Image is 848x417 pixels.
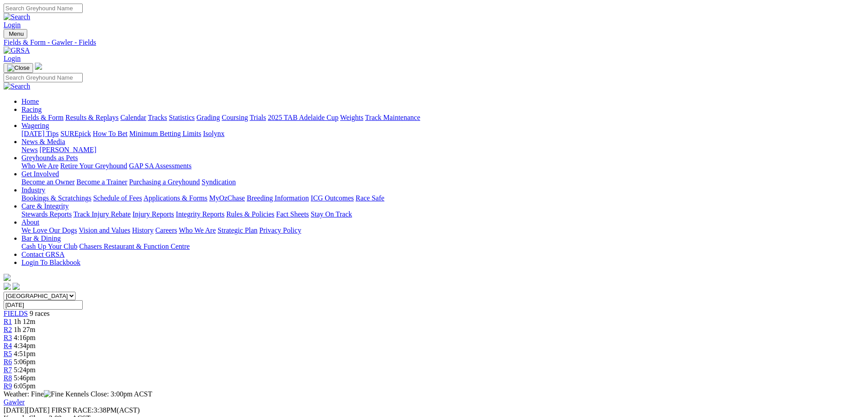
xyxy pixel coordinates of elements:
a: Calendar [120,114,146,121]
img: GRSA [4,47,30,55]
a: Get Involved [21,170,59,178]
span: Menu [9,30,24,37]
a: Become a Trainer [76,178,127,186]
span: [DATE] [4,406,50,414]
a: ICG Outcomes [311,194,354,202]
a: History [132,226,153,234]
a: Wagering [21,122,49,129]
a: R5 [4,350,12,357]
span: 9 races [30,310,50,317]
img: Search [4,13,30,21]
span: R8 [4,374,12,382]
span: 5:24pm [14,366,36,374]
a: Coursing [222,114,248,121]
a: Fields & Form [21,114,63,121]
button: Toggle navigation [4,29,27,38]
img: logo-grsa-white.png [4,274,11,281]
a: [PERSON_NAME] [39,146,96,153]
span: R7 [4,366,12,374]
a: Breeding Information [247,194,309,202]
a: Syndication [202,178,236,186]
a: Integrity Reports [176,210,224,218]
a: Purchasing a Greyhound [129,178,200,186]
a: Who We Are [179,226,216,234]
a: Become an Owner [21,178,75,186]
img: facebook.svg [4,283,11,290]
a: Rules & Policies [226,210,274,218]
a: Fields & Form - Gawler - Fields [4,38,844,47]
a: SUREpick [60,130,91,137]
a: Cash Up Your Club [21,243,77,250]
span: 6:05pm [14,382,36,390]
a: Home [21,98,39,105]
a: Bar & Dining [21,234,61,242]
input: Select date [4,300,83,310]
a: Industry [21,186,45,194]
div: Get Involved [21,178,844,186]
a: Retire Your Greyhound [60,162,127,170]
a: R9 [4,382,12,390]
a: About [21,218,39,226]
a: Grading [197,114,220,121]
a: Contact GRSA [21,251,64,258]
a: Who We Are [21,162,59,170]
a: R4 [4,342,12,349]
a: Gawler [4,398,25,406]
a: Minimum Betting Limits [129,130,201,137]
span: Kennels Close: 3:00pm ACST [65,390,152,398]
a: Care & Integrity [21,202,69,210]
span: 1h 12m [14,318,35,325]
a: Stewards Reports [21,210,72,218]
a: R2 [4,326,12,333]
a: News & Media [21,138,65,145]
a: We Love Our Dogs [21,226,77,234]
button: Toggle navigation [4,63,33,73]
a: Bookings & Scratchings [21,194,91,202]
a: Login To Blackbook [21,259,80,266]
span: 1h 27m [14,326,35,333]
span: FIRST RACE: [51,406,93,414]
a: R1 [4,318,12,325]
a: Vision and Values [79,226,130,234]
a: Strategic Plan [218,226,257,234]
img: twitter.svg [13,283,20,290]
a: Greyhounds as Pets [21,154,78,162]
a: [DATE] Tips [21,130,59,137]
span: [DATE] [4,406,27,414]
a: Stay On Track [311,210,352,218]
a: Tracks [148,114,167,121]
a: Login [4,21,21,29]
a: Race Safe [355,194,384,202]
span: 3:38PM(ACST) [51,406,140,414]
div: About [21,226,844,234]
div: Industry [21,194,844,202]
div: Wagering [21,130,844,138]
a: Trials [249,114,266,121]
div: News & Media [21,146,844,154]
span: 5:06pm [14,358,36,366]
a: Isolynx [203,130,224,137]
a: Injury Reports [132,210,174,218]
div: Bar & Dining [21,243,844,251]
a: How To Bet [93,130,128,137]
div: Racing [21,114,844,122]
a: R3 [4,334,12,341]
input: Search [4,73,83,82]
a: Schedule of Fees [93,194,142,202]
a: News [21,146,38,153]
a: FIELDS [4,310,28,317]
a: 2025 TAB Adelaide Cup [268,114,338,121]
a: Careers [155,226,177,234]
a: Login [4,55,21,62]
img: Fine [44,390,63,398]
input: Search [4,4,83,13]
div: Greyhounds as Pets [21,162,844,170]
span: 5:46pm [14,374,36,382]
